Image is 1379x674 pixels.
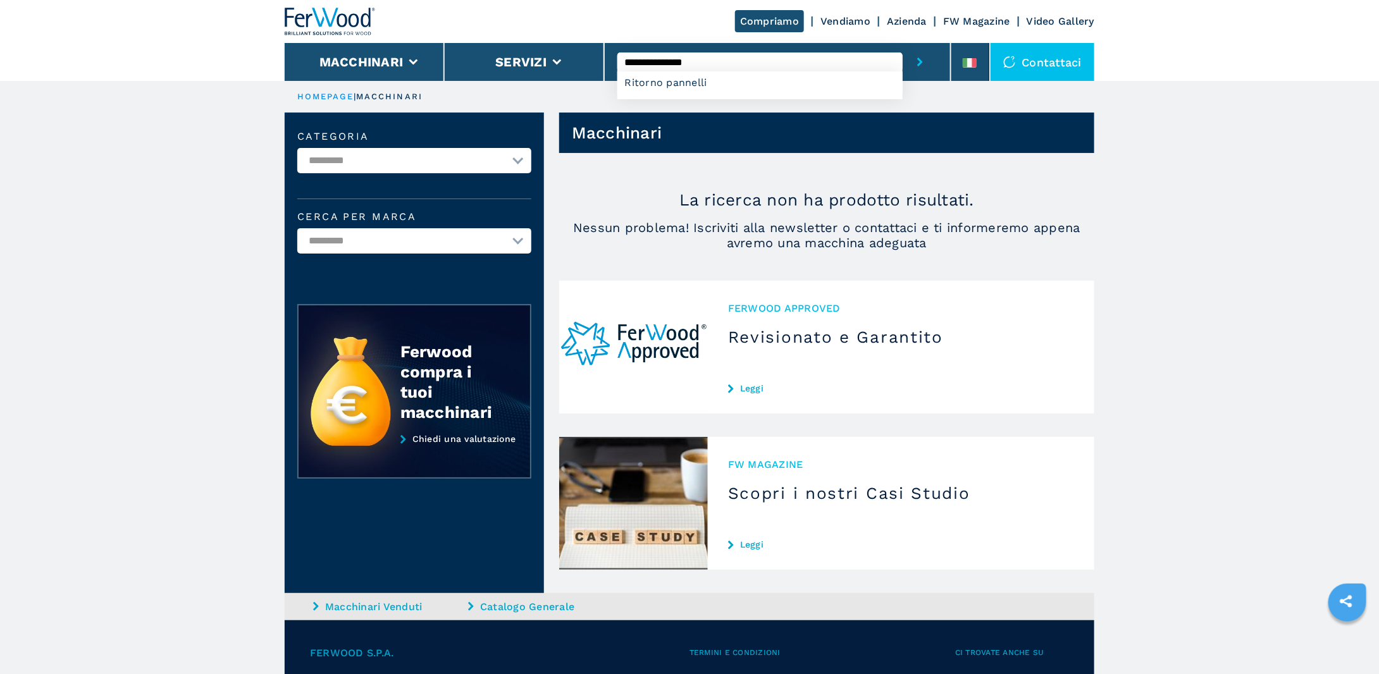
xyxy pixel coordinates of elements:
label: Categoria [297,132,531,142]
a: HOMEPAGE [297,92,354,101]
a: Compriamo [735,10,804,32]
h3: Revisionato e Garantito [728,327,1074,347]
div: Ritorno pannelli [617,71,903,94]
label: Cerca per marca [297,212,531,222]
a: Catalogo Generale [468,599,620,614]
a: Azienda [887,15,927,27]
span: Termini e condizioni [689,646,955,660]
img: Revisionato e Garantito [559,281,708,414]
span: Ci trovate anche su [955,646,1069,660]
img: Contattaci [1003,56,1016,68]
a: sharethis [1330,585,1362,617]
img: Scopri i nostri Casi Studio [559,437,708,570]
a: Chiedi una valutazione [297,434,531,479]
p: La ricerca non ha prodotto risultati. [559,190,1094,210]
h3: Scopri i nostri Casi Studio [728,483,1074,503]
div: Contattaci [991,43,1095,81]
span: | [354,92,356,101]
a: Vendiamo [820,15,870,27]
span: Nessun problema! Iscriviti alla newsletter o contattaci e ti informeremo appena avremo una macchi... [559,220,1094,250]
a: Leggi [728,383,1074,393]
img: Ferwood [285,8,376,35]
button: Servizi [495,54,547,70]
button: submit-button [903,43,937,81]
a: Macchinari Venduti [313,599,465,614]
a: FW Magazine [943,15,1010,27]
button: Macchinari [319,54,404,70]
a: Video Gallery [1027,15,1094,27]
span: FERWOOD S.P.A. [310,646,689,660]
span: FW MAGAZINE [728,457,1074,472]
a: Leggi [728,539,1074,549]
div: Ferwood compra i tuoi macchinari [400,341,505,422]
p: macchinari [356,91,423,102]
span: Ferwood Approved [728,301,1074,316]
iframe: Chat [1325,617,1370,665]
h1: Macchinari [572,123,662,143]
